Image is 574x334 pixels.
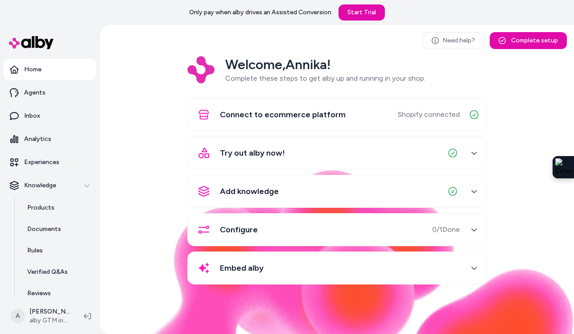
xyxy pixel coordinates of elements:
[225,74,425,82] span: Complete these steps to get alby up and running in your shop.
[193,142,481,164] button: Try out alby now!
[4,152,96,173] a: Experiences
[193,181,481,202] button: Add knowledge
[27,203,54,212] p: Products
[193,257,481,279] button: Embed alby
[29,307,70,316] p: [PERSON_NAME]
[5,302,77,330] button: A[PERSON_NAME]alby GTM internal
[398,109,460,120] span: Shopify connected
[24,181,56,190] p: Knowledge
[4,175,96,196] button: Knowledge
[9,36,54,49] img: alby Logo
[18,219,96,240] a: Documents
[220,262,264,274] span: Embed alby
[225,56,425,73] h2: Welcome, Annika !
[24,158,59,167] p: Experiences
[18,197,96,219] a: Products
[100,169,574,334] img: alby Bubble
[27,268,68,276] p: Verified Q&As
[11,309,25,323] span: A
[24,65,41,74] p: Home
[432,224,460,235] span: 0 / 1 Done
[339,4,385,21] a: Start Trial
[193,104,481,125] button: Connect to ecommerce platformShopify connected
[189,8,331,17] p: Only pay when alby drives an Assisted Conversion
[490,32,567,49] button: Complete setup
[4,128,96,150] a: Analytics
[27,289,51,298] p: Reviews
[24,111,40,120] p: Inbox
[220,185,279,198] span: Add knowledge
[24,135,51,144] p: Analytics
[29,316,70,325] span: alby GTM internal
[4,59,96,80] a: Home
[18,283,96,304] a: Reviews
[555,158,571,176] img: Extension Icon
[18,240,96,261] a: Rules
[4,82,96,103] a: Agents
[193,219,481,240] button: Configure0/1Done
[220,108,346,121] span: Connect to ecommerce platform
[4,105,96,127] a: Inbox
[187,56,215,83] img: Logo
[27,246,43,255] p: Rules
[220,147,285,159] span: Try out alby now!
[18,261,96,283] a: Verified Q&As
[27,225,61,234] p: Documents
[220,223,258,236] span: Configure
[24,88,45,97] p: Agents
[422,32,484,49] a: Need help?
